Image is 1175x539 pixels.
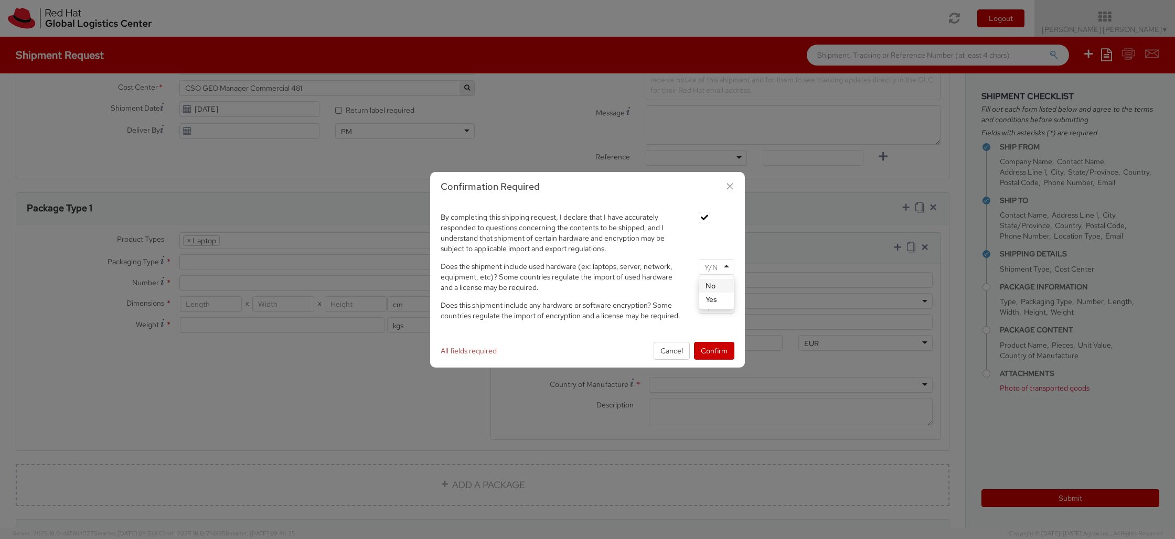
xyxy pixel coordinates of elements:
[694,342,734,360] button: Confirm
[441,300,680,320] span: Does this shipment include any hardware or software encryption? Some countries regulate the impor...
[654,342,690,360] button: Cancel
[441,346,497,355] span: All fields required
[441,180,734,193] h3: Confirmation Required
[699,293,734,306] div: Yes
[704,262,720,273] input: Y/N
[699,279,734,293] div: No
[441,262,672,292] span: Does the shipment include used hardware (ex: laptops, server, network, equipment, etc)? Some coun...
[441,212,665,253] span: By completing this shipping request, I declare that I have accurately responded to questions conc...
